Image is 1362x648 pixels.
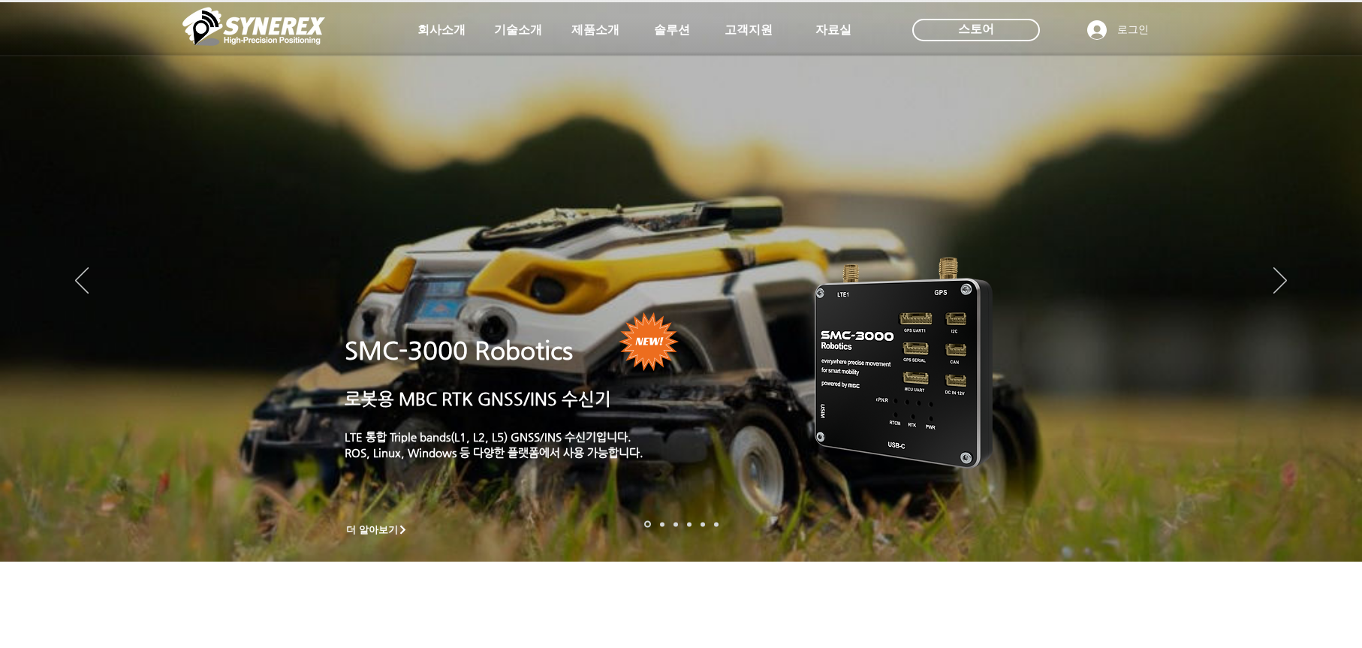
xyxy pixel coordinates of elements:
[958,21,994,38] span: 스토어
[481,15,556,45] a: 기술소개
[711,15,786,45] a: 고객지원
[912,19,1040,41] div: 스토어
[701,522,705,526] a: 로봇
[1273,267,1287,296] button: 다음
[815,23,851,38] span: 자료실
[640,521,723,528] nav: 슬라이드
[75,267,89,296] button: 이전
[345,389,611,408] a: 로봇용 MBC RTK GNSS/INS 수신기
[660,522,664,526] a: 드론 8 - SMC 2000
[345,446,643,459] a: ROS, Linux, Windows 등 다양한 플랫폼에서 사용 가능합니다.
[1077,16,1159,44] button: 로그인
[673,522,678,526] a: 측량 IoT
[794,235,1015,487] img: KakaoTalk_20241224_155801212.png
[644,521,651,528] a: 로봇- SMC 2000
[796,15,871,45] a: 자료실
[571,23,619,38] span: 제품소개
[634,15,710,45] a: 솔루션
[714,522,719,526] a: 정밀농업
[417,23,466,38] span: 회사소개
[346,523,398,537] span: 더 알아보기
[345,336,573,365] a: SMC-3000 Robotics
[1112,23,1154,38] span: 로그인
[404,15,479,45] a: 회사소개
[687,522,692,526] a: 자율주행
[182,4,325,49] img: 씨너렉스_White_simbol_대지 1.png
[494,23,542,38] span: 기술소개
[345,430,631,443] a: LTE 통합 Triple bands(L1, L2, L5) GNSS/INS 수신기입니다.
[654,23,690,38] span: 솔루션
[725,23,773,38] span: 고객지원
[558,15,633,45] a: 제품소개
[339,520,414,539] a: 더 알아보기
